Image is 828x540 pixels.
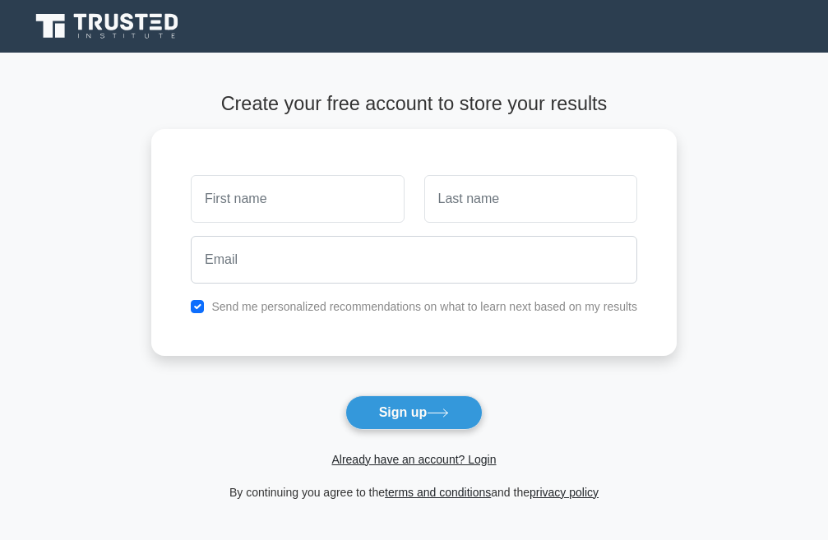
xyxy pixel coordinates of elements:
h4: Create your free account to store your results [151,92,677,115]
div: By continuing you agree to the and the [141,482,687,502]
input: First name [191,175,404,223]
button: Sign up [345,395,483,430]
a: Already have an account? Login [331,453,496,466]
input: Last name [424,175,637,223]
a: terms and conditions [385,486,491,499]
input: Email [191,236,637,284]
a: privacy policy [530,486,599,499]
label: Send me personalized recommendations on what to learn next based on my results [211,300,637,313]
